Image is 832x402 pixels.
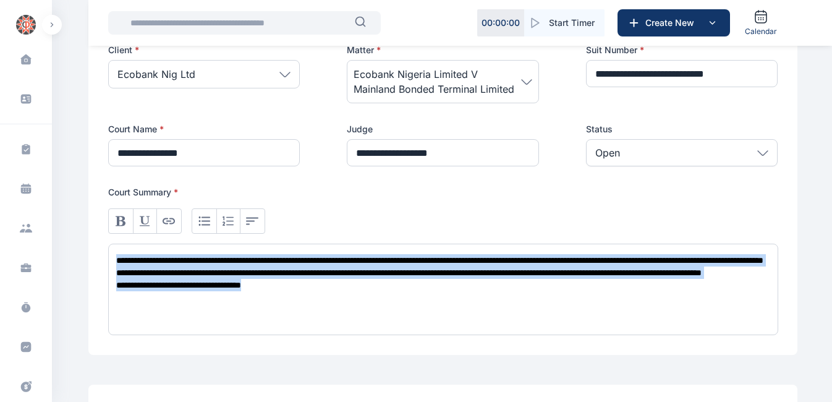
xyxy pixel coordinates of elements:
[586,123,778,135] label: Status
[524,9,605,36] button: Start Timer
[618,9,730,36] button: Create New
[347,123,538,135] label: Judge
[640,17,705,29] span: Create New
[108,123,300,135] label: Court Name
[586,44,778,56] label: Suit Number
[354,67,520,96] span: Ecobank Nigeria Limited V Mainland Bonded Terminal Limited
[347,44,381,56] span: Matter
[740,4,782,41] a: Calendar
[108,186,778,199] p: Court Summary
[108,44,300,56] p: Client
[549,17,595,29] span: Start Timer
[117,67,195,82] span: Ecobank Nig Ltd
[482,17,520,29] p: 00 : 00 : 00
[595,145,620,160] p: Open
[745,27,777,36] span: Calendar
